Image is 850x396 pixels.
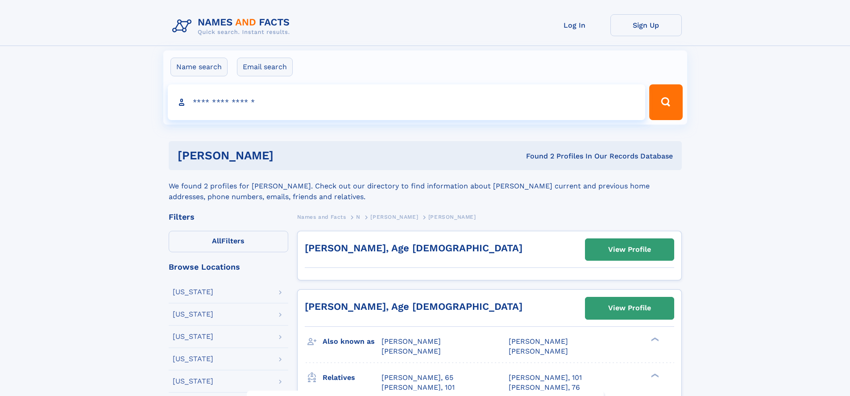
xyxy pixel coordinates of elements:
span: [PERSON_NAME] [370,214,418,220]
a: [PERSON_NAME], 101 [509,373,582,383]
div: ❯ [649,372,659,378]
div: [US_STATE] [173,333,213,340]
div: Found 2 Profiles In Our Records Database [400,151,673,161]
a: View Profile [585,239,674,260]
span: N [356,214,361,220]
label: Email search [237,58,293,76]
div: [US_STATE] [173,288,213,296]
h1: [PERSON_NAME] [178,150,400,161]
span: All [212,237,221,245]
h3: Also known as [323,334,381,349]
a: Names and Facts [297,211,346,222]
a: View Profile [585,297,674,319]
a: Log In [539,14,610,36]
div: [US_STATE] [173,378,213,385]
div: View Profile [608,298,651,318]
input: search input [168,84,646,120]
label: Filters [169,231,288,252]
a: [PERSON_NAME], 65 [381,373,453,383]
a: [PERSON_NAME], 76 [509,383,580,392]
a: N [356,211,361,222]
span: [PERSON_NAME] [509,337,568,346]
span: [PERSON_NAME] [509,347,568,355]
a: [PERSON_NAME] [370,211,418,222]
button: Search Button [649,84,682,120]
div: [US_STATE] [173,355,213,363]
a: Sign Up [610,14,682,36]
div: We found 2 profiles for [PERSON_NAME]. Check out our directory to find information about [PERSON_... [169,170,682,202]
div: ❯ [649,336,659,342]
div: [US_STATE] [173,311,213,318]
a: [PERSON_NAME], Age [DEMOGRAPHIC_DATA] [305,242,522,254]
label: Name search [170,58,228,76]
span: [PERSON_NAME] [381,347,441,355]
a: [PERSON_NAME], 101 [381,383,455,392]
div: Browse Locations [169,263,288,271]
span: [PERSON_NAME] [428,214,476,220]
span: [PERSON_NAME] [381,337,441,346]
a: [PERSON_NAME], Age [DEMOGRAPHIC_DATA] [305,301,522,312]
h3: Relatives [323,370,381,385]
img: Logo Names and Facts [169,14,297,38]
div: Filters [169,213,288,221]
div: View Profile [608,239,651,260]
